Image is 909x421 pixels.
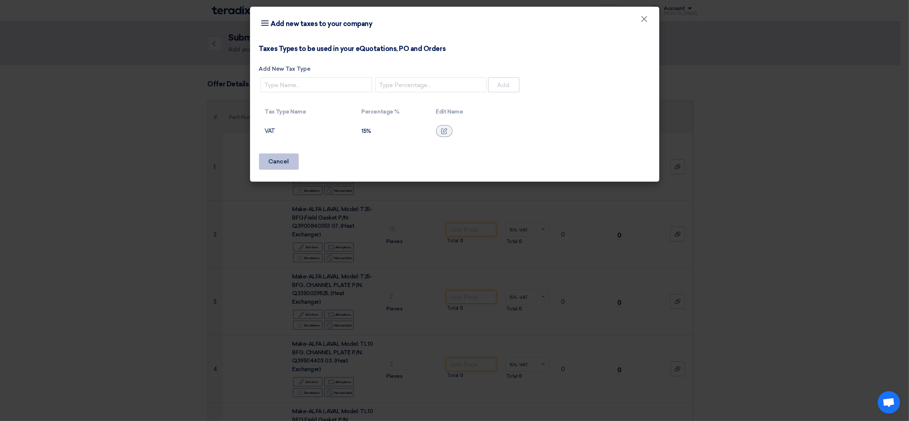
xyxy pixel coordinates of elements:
font: Add [497,82,510,89]
font: 15% [362,128,372,134]
button: Close [635,12,654,27]
font: Tax Type Name [265,108,306,115]
button: Cancel [259,153,299,170]
font: VAT [265,128,276,134]
font: Cancel [269,158,289,165]
font: Add new taxes to your company [271,20,372,28]
font: Add New Tax Type [259,66,310,72]
input: Type Percentage... [375,77,487,92]
button: Add [488,77,519,92]
font: Percentage % [362,108,400,115]
input: Type Name... [260,77,372,92]
font: Taxes Types to be used in your eQuotations, PO and Orders [259,45,446,53]
font: × [641,13,648,28]
font: Edit Name [436,108,463,115]
div: Open chat [878,391,900,414]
